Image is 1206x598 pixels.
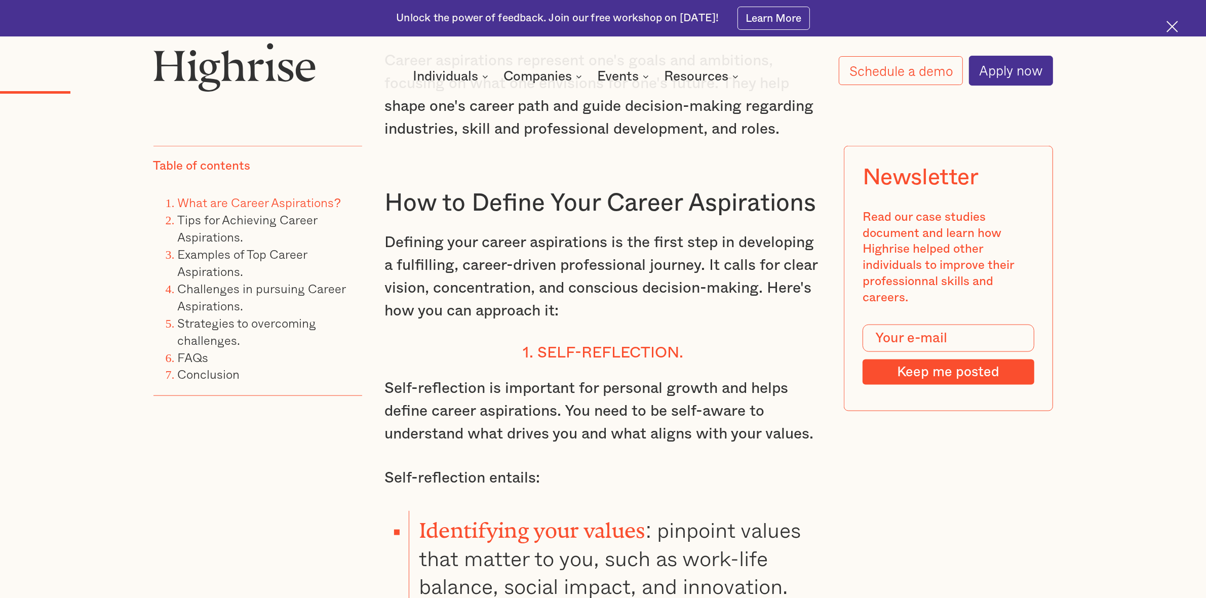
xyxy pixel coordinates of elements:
[384,377,822,446] p: Self-reflection is important for personal growth and helps define career aspirations. You need to...
[597,70,652,83] div: Events
[153,43,316,92] img: Highrise logo
[178,278,346,314] a: Challenges in pursuing Career Aspirations.
[413,70,478,83] div: Individuals
[178,245,307,281] a: Examples of Top Career Aspirations.
[384,188,822,218] h3: How to Define Your Career Aspirations
[178,210,318,246] a: Tips for Achieving Career Aspirations.
[969,56,1053,85] a: Apply now
[178,347,209,366] a: FAQs
[384,231,822,323] p: Defining your career aspirations is the first step in developing a fulfilling, career-driven prof...
[664,70,742,83] div: Resources
[863,325,1034,385] form: Modal Form
[153,158,251,175] div: Table of contents
[1166,21,1178,32] img: Cross icon
[178,365,240,383] a: Conclusion
[664,70,728,83] div: Resources
[503,70,572,83] div: Companies
[737,7,810,29] a: Learn More
[178,313,317,349] a: Strategies to overcoming challenges.
[863,165,979,191] div: Newsletter
[396,11,719,26] div: Unlock the power of feedback. Join our free workshop on [DATE]!
[384,344,822,362] h4: 1. Self-reflection.
[384,467,822,490] p: Self-reflection entails:
[863,325,1034,352] input: Your e-mail
[863,360,1034,385] input: Keep me posted
[863,209,1034,306] div: Read our case studies document and learn how Highrise helped other individuals to improve their p...
[419,518,646,532] strong: Identifying your values
[839,56,963,86] a: Schedule a demo
[597,70,639,83] div: Events
[503,70,585,83] div: Companies
[413,70,491,83] div: Individuals
[178,193,341,212] a: What are Career Aspirations?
